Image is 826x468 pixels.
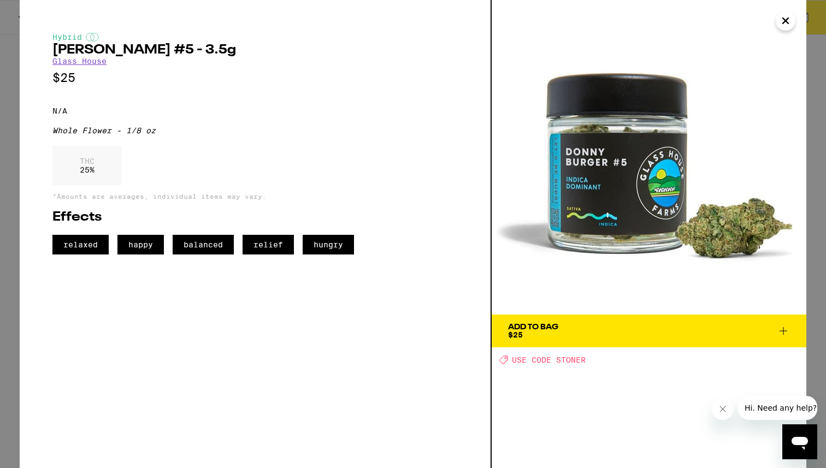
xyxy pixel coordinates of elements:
span: hungry [303,235,354,254]
p: N/A [52,106,458,115]
span: USE CODE STONER [512,356,586,364]
h2: Effects [52,211,458,224]
p: THC [80,157,95,165]
div: Whole Flower - 1/8 oz [52,126,458,135]
div: Add To Bag [508,323,558,331]
div: Hybrid [52,33,458,42]
p: $25 [52,71,458,85]
button: Close [776,11,795,31]
img: hybridColor.svg [86,33,99,42]
span: $25 [508,330,523,339]
iframe: Close message [712,398,734,420]
span: relaxed [52,235,109,254]
span: relief [243,235,294,254]
span: balanced [173,235,234,254]
iframe: Message from company [738,396,817,420]
a: Glass House [52,57,107,66]
h2: [PERSON_NAME] #5 - 3.5g [52,44,458,57]
span: happy [117,235,164,254]
button: Add To Bag$25 [492,315,806,347]
div: 25 % [52,146,122,185]
p: *Amounts are averages, individual items may vary. [52,193,458,200]
iframe: Button to launch messaging window [782,424,817,459]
